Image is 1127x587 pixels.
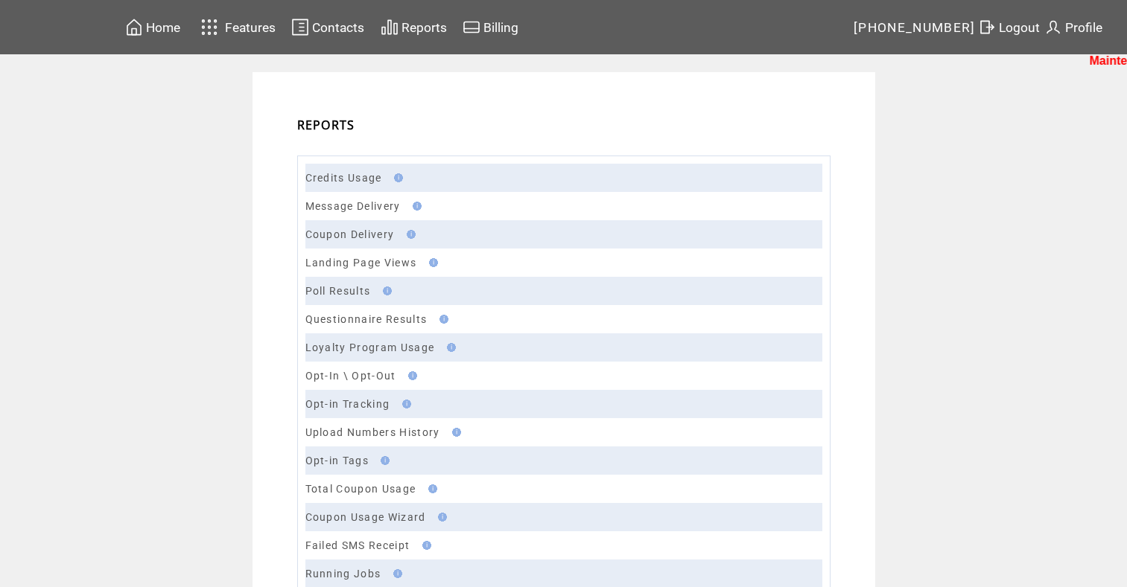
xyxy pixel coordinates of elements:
img: help.gif [435,315,448,324]
span: Profile [1065,20,1102,35]
img: help.gif [448,428,461,437]
a: Contacts [289,16,366,39]
span: Reports [401,20,447,35]
img: help.gif [389,569,402,578]
img: features.svg [197,15,223,39]
img: help.gif [398,400,411,408]
img: help.gif [418,541,431,550]
a: Total Coupon Usage [305,483,416,495]
span: [PHONE_NUMBER] [854,20,976,35]
a: Landing Page Views [305,257,417,269]
a: Profile [1042,16,1105,39]
img: help.gif [424,484,437,493]
img: creidtcard.svg [463,18,480,36]
span: Contacts [312,20,364,35]
span: Home [146,20,180,35]
a: Features [194,13,279,42]
img: chart.svg [381,18,399,36]
img: help.gif [434,513,447,522]
img: help.gif [376,456,390,465]
span: Features [225,20,276,35]
span: REPORTS [297,117,355,133]
a: Coupon Usage Wizard [305,511,426,523]
img: home.svg [125,18,143,36]
a: Opt-in Tracking [305,398,390,410]
span: Billing [483,20,518,35]
img: contacts.svg [291,18,309,36]
a: Billing [460,16,521,39]
a: Opt-In \ Opt-Out [305,370,396,382]
a: Logout [976,16,1042,39]
a: Coupon Delivery [305,228,395,240]
a: Running Jobs [305,568,381,580]
a: Poll Results [305,285,371,297]
a: Questionnaire Results [305,313,428,325]
img: exit.svg [978,18,996,36]
img: help.gif [402,230,416,239]
a: Upload Numbers History [305,426,440,438]
img: help.gif [378,286,392,295]
span: Logout [999,20,1040,35]
img: help.gif [442,343,456,352]
a: Message Delivery [305,200,401,212]
img: help.gif [390,173,403,182]
a: Home [123,16,182,39]
a: Opt-in Tags [305,455,369,466]
img: profile.svg [1044,18,1062,36]
a: Loyalty Program Usage [305,341,435,353]
img: help.gif [408,202,422,211]
img: help.gif [425,258,438,267]
a: Failed SMS Receipt [305,539,410,551]
a: Credits Usage [305,172,382,184]
img: help.gif [404,371,417,380]
a: Reports [378,16,449,39]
